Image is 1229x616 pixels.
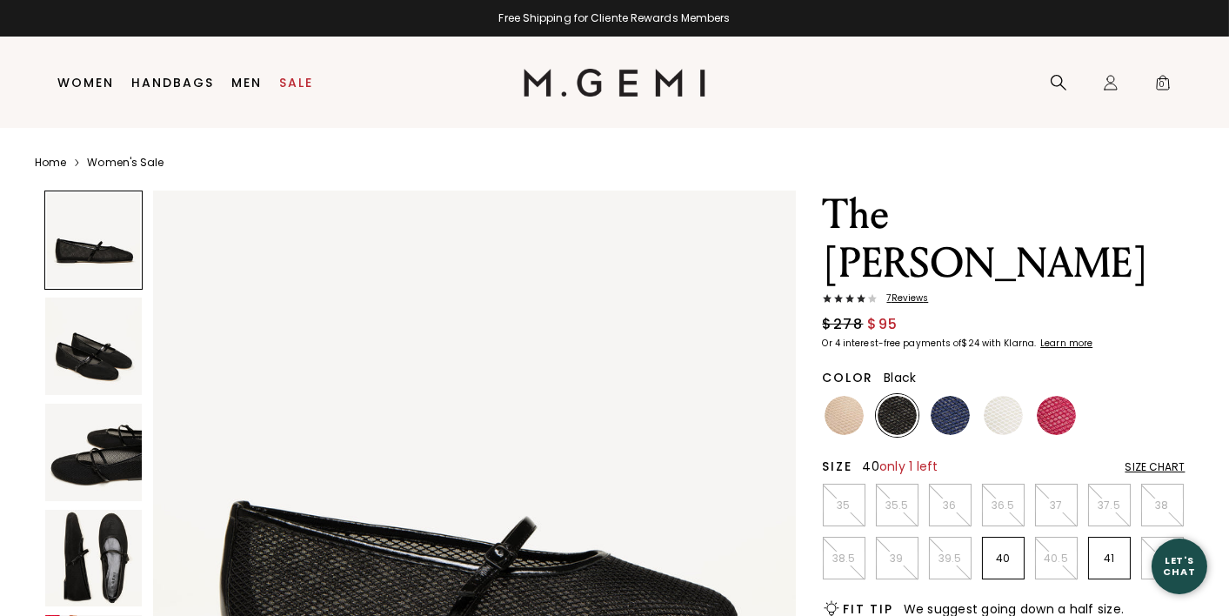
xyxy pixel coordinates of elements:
h2: Size [823,459,852,473]
p: 35 [824,499,865,512]
p: 38.5 [824,552,865,566]
h2: Color [823,371,874,385]
p: 41 [1089,552,1130,566]
klarna-placement-style-amount: $24 [962,337,979,350]
div: Size Chart [1125,460,1186,474]
a: Women [58,76,115,90]
img: The Amabile [45,404,143,501]
img: The Amabile [45,298,143,395]
klarna-placement-style-body: with Klarna [982,337,1039,350]
p: 37.5 [1089,499,1130,512]
span: $278 [823,314,864,335]
p: 36.5 [983,499,1024,512]
span: only 1 left [879,458,938,475]
p: 42 [1142,552,1183,566]
p: 39 [877,552,918,566]
p: 36 [930,499,971,512]
p: 38 [1142,499,1183,512]
a: Home [35,156,66,170]
img: White [984,396,1023,435]
h2: Fit Tip [844,602,893,616]
a: Learn more [1039,338,1092,349]
klarna-placement-style-cta: Learn more [1040,337,1092,350]
img: Sand [825,396,864,435]
p: 39.5 [930,552,971,566]
p: 35.5 [877,499,918,512]
img: Black [878,396,917,435]
a: Handbags [132,76,215,90]
a: 7Reviews [823,293,1186,307]
klarna-placement-style-body: Or 4 interest-free payments of [823,337,962,350]
img: M.Gemi [524,69,705,97]
img: Raspberry [1037,396,1076,435]
span: Black [884,369,916,386]
span: 40 [863,458,938,475]
span: 7 Review s [877,293,929,304]
p: 40.5 [1036,552,1077,566]
div: Let's Chat [1152,555,1207,577]
span: $95 [868,314,899,335]
p: 37 [1036,499,1077,512]
h1: The [PERSON_NAME] [823,191,1186,288]
img: The Amabile [45,510,143,607]
span: 0 [1154,77,1172,95]
p: 40 [983,552,1024,566]
a: Sale [280,76,314,90]
a: Women's Sale [87,156,164,170]
img: Navy [931,396,970,435]
a: Men [232,76,263,90]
